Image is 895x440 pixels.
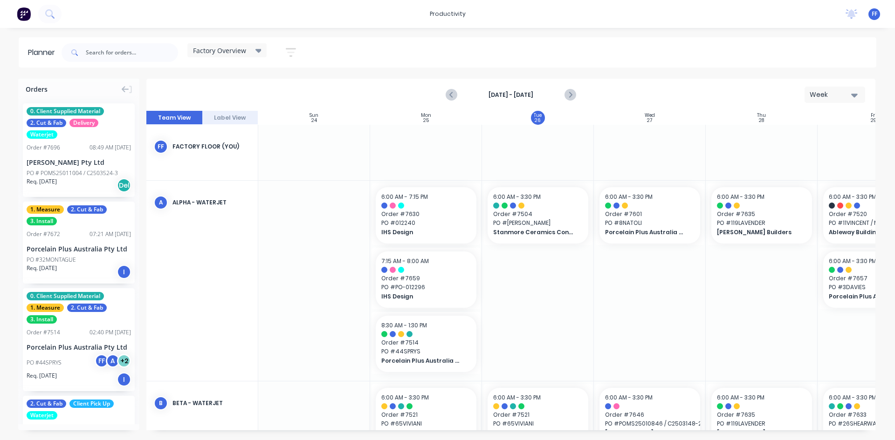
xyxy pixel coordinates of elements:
span: IHS Design [381,292,462,301]
span: Porcelain Plus Australia Pty Ltd [605,228,686,237]
div: 25 [423,118,429,123]
div: Thu [757,113,766,118]
div: Del [117,178,131,192]
span: Order # 7514 [381,338,471,347]
div: [PERSON_NAME] Pty Ltd [27,157,131,167]
span: PO # 8NATOLI [605,219,695,227]
div: Porcelain Plus Australia Pty Ltd [27,342,131,352]
span: 3. Install [27,217,57,225]
span: Waterjet [27,411,57,420]
span: 6:00 AM - 3:30 PM [717,193,764,201]
div: Order # 7514 [27,328,60,337]
div: Porcelain Plus Australia Pty Ltd [27,244,131,254]
span: PO # 119LAVENDER [717,219,806,227]
span: 2. Cut & Fab [27,119,66,127]
span: Order # 7635 [717,210,806,218]
span: 6:00 AM - 3:30 PM [381,393,429,401]
span: IHS Design [381,228,462,237]
div: A [154,196,168,210]
span: 2. Cut & Fab [27,399,66,408]
span: Order # 7635 [717,411,806,419]
span: Order # 7601 [605,210,695,218]
span: 6:00 AM - 3:30 PM [493,193,541,201]
img: Factory [17,7,31,21]
span: Order # 7659 [381,274,471,283]
span: Porcelain Plus Australia Pty Ltd [381,357,462,365]
div: 29 [871,118,876,123]
div: Beta - Waterjet [172,399,250,407]
div: 07:21 AM [DATE] [89,230,131,238]
span: PO # 65VIVIANI [381,420,471,428]
span: PO # 65VIVIANI [493,420,583,428]
span: FF [872,10,877,18]
span: PO # 012240 [381,219,471,227]
span: PO # PO-012296 [381,283,471,291]
button: Label View [202,111,258,125]
button: Team View [146,111,202,125]
div: 02:40 PM [DATE] [89,328,131,337]
span: Req. [DATE] [27,177,57,186]
span: 6:00 AM - 3:30 PM [493,393,541,401]
div: PO #32MONTAGUE [27,256,76,264]
div: 24 [311,118,317,123]
div: FF [154,140,168,154]
span: PO # POMS25010846 / C2503148-2 [605,420,695,428]
div: Fri [871,113,876,118]
div: Factory Floor (You) [172,142,250,151]
div: Planner [28,47,60,58]
div: Week [810,90,853,100]
div: Mon [421,113,431,118]
span: Order # 7630 [381,210,471,218]
span: Orders [26,84,48,94]
span: Waterjet [27,130,57,139]
button: Week [805,87,865,103]
div: Order # 7672 [27,230,60,238]
span: 6:00 AM - 3:30 PM [829,193,876,201]
div: Alpha - Waterjet [172,198,250,207]
span: 6:00 AM - 3:30 PM [605,193,653,201]
span: Porcelain Plus Australia Pty Ltd [493,429,574,437]
div: PO # POMS25011004 / C2503524-3 [27,169,118,177]
input: Search for orders... [86,43,178,62]
span: 8:30 AM - 1:30 PM [381,321,427,329]
div: B [154,396,168,410]
span: PO # [PERSON_NAME] [493,219,583,227]
span: 6:00 AM - 3:30 PM [829,393,876,401]
span: [PERSON_NAME] Pty Ltd [605,429,686,437]
span: Req. [DATE] [27,372,57,380]
span: Porcelain Plus Australia Pty Ltd [381,429,462,437]
div: 26 [535,118,541,123]
div: productivity [425,7,470,21]
span: 1. Measure [27,304,64,312]
span: 1. Measure [27,205,64,214]
span: 6:00 AM - 7:15 PM [381,193,428,201]
span: Order # 7521 [493,411,583,419]
span: Stanmore Ceramics Contracting [493,228,574,237]
span: Factory Overview [193,46,246,55]
span: Delivery [69,119,98,127]
div: I [117,265,131,279]
strong: [DATE] - [DATE] [464,91,558,99]
span: 2. Cut & Fab [67,205,107,214]
span: Order # 7504 [493,210,583,218]
span: 6:00 AM - 3:30 PM [605,393,653,401]
span: Client Pick Up [69,399,114,408]
div: Wed [645,113,655,118]
span: 2. Cut & Fab [67,304,107,312]
div: Tue [534,113,542,118]
span: [PERSON_NAME] Builders [717,429,798,437]
div: I [117,372,131,386]
span: 3. Install [27,315,57,324]
span: [PERSON_NAME] Builders [717,228,798,237]
span: PO # 44SPRYS [381,347,471,356]
span: Order # 7521 [381,411,471,419]
span: 6:00 AM - 3:30 PM [829,257,876,265]
div: PO #44SPRYS [27,359,62,367]
div: A [106,354,120,368]
span: 0. Client Supplied Material [27,292,104,300]
div: Sun [310,113,318,118]
span: 0. Client Supplied Material [27,107,104,115]
div: 08:49 AM [DATE] [89,143,131,152]
span: Order # 7646 [605,411,695,419]
div: 28 [759,118,764,123]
